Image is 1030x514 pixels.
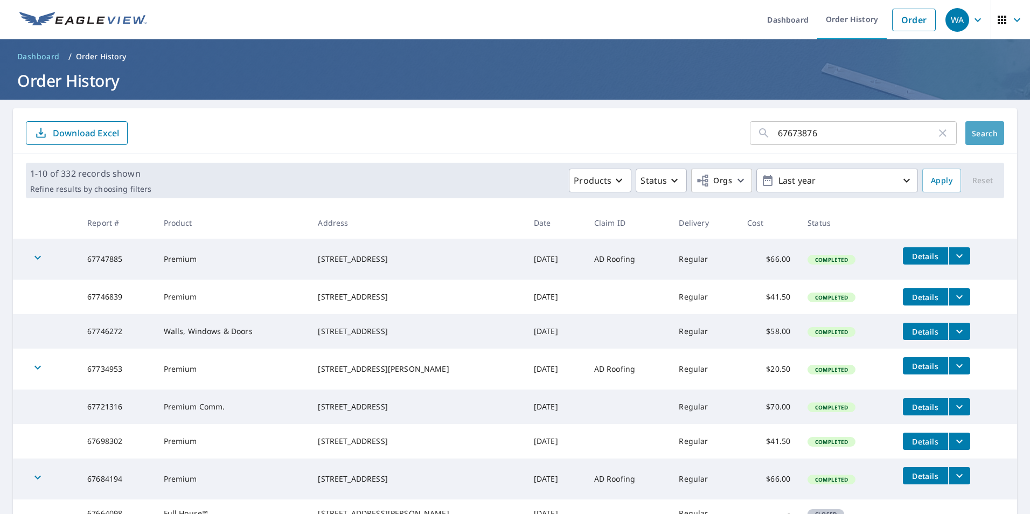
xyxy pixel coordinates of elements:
[79,280,155,314] td: 67746839
[525,424,586,459] td: [DATE]
[525,390,586,424] td: [DATE]
[525,207,586,239] th: Date
[739,390,799,424] td: $70.00
[68,50,72,63] li: /
[948,247,970,265] button: filesDropdownBtn-67747885
[670,424,739,459] td: Regular
[909,402,942,412] span: Details
[586,207,671,239] th: Claim ID
[79,424,155,459] td: 67698302
[948,323,970,340] button: filesDropdownBtn-67746272
[948,357,970,374] button: filesDropdownBtn-67734953
[13,48,1017,65] nav: breadcrumb
[809,476,854,483] span: Completed
[76,51,127,62] p: Order History
[525,280,586,314] td: [DATE]
[691,169,752,192] button: Orgs
[909,251,942,261] span: Details
[903,467,948,484] button: detailsBtn-67684194
[309,207,525,239] th: Address
[318,436,516,447] div: [STREET_ADDRESS]
[739,424,799,459] td: $41.50
[948,398,970,415] button: filesDropdownBtn-67721316
[17,51,60,62] span: Dashboard
[670,459,739,499] td: Regular
[525,239,586,280] td: [DATE]
[670,314,739,349] td: Regular
[155,390,310,424] td: Premium Comm.
[155,349,310,390] td: Premium
[799,207,894,239] th: Status
[13,70,1017,92] h1: Order History
[903,288,948,305] button: detailsBtn-67746839
[909,436,942,447] span: Details
[318,326,516,337] div: [STREET_ADDRESS]
[774,171,900,190] p: Last year
[586,459,671,499] td: AD Roofing
[30,184,151,194] p: Refine results by choosing filters
[79,314,155,349] td: 67746272
[809,294,854,301] span: Completed
[641,174,667,187] p: Status
[909,327,942,337] span: Details
[696,174,732,187] span: Orgs
[739,349,799,390] td: $20.50
[909,471,942,481] span: Details
[525,314,586,349] td: [DATE]
[155,280,310,314] td: Premium
[13,48,64,65] a: Dashboard
[909,361,942,371] span: Details
[903,323,948,340] button: detailsBtn-67746272
[739,314,799,349] td: $58.00
[903,247,948,265] button: detailsBtn-67747885
[79,349,155,390] td: 67734953
[974,128,996,138] span: Search
[155,459,310,499] td: Premium
[19,12,147,28] img: EV Logo
[903,398,948,415] button: detailsBtn-67721316
[948,433,970,450] button: filesDropdownBtn-67698302
[318,291,516,302] div: [STREET_ADDRESS]
[525,459,586,499] td: [DATE]
[79,239,155,280] td: 67747885
[809,438,854,446] span: Completed
[670,390,739,424] td: Regular
[318,401,516,412] div: [STREET_ADDRESS]
[948,288,970,305] button: filesDropdownBtn-67746839
[318,474,516,484] div: [STREET_ADDRESS]
[318,254,516,265] div: [STREET_ADDRESS]
[931,174,952,187] span: Apply
[670,280,739,314] td: Regular
[79,459,155,499] td: 67684194
[574,174,611,187] p: Products
[809,404,854,411] span: Completed
[586,239,671,280] td: AD Roofing
[903,433,948,450] button: detailsBtn-67698302
[155,239,310,280] td: Premium
[569,169,631,192] button: Products
[670,239,739,280] td: Regular
[155,314,310,349] td: Walls, Windows & Doors
[756,169,918,192] button: Last year
[739,459,799,499] td: $66.00
[318,364,516,374] div: [STREET_ADDRESS][PERSON_NAME]
[922,169,961,192] button: Apply
[945,8,969,32] div: WA
[155,207,310,239] th: Product
[892,9,936,31] a: Order
[79,390,155,424] td: 67721316
[79,207,155,239] th: Report #
[809,328,854,336] span: Completed
[739,207,799,239] th: Cost
[903,357,948,374] button: detailsBtn-67734953
[30,167,151,180] p: 1-10 of 332 records shown
[809,256,854,263] span: Completed
[53,127,119,139] p: Download Excel
[948,467,970,484] button: filesDropdownBtn-67684194
[636,169,687,192] button: Status
[739,280,799,314] td: $41.50
[909,292,942,302] span: Details
[965,121,1004,145] button: Search
[586,349,671,390] td: AD Roofing
[155,424,310,459] td: Premium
